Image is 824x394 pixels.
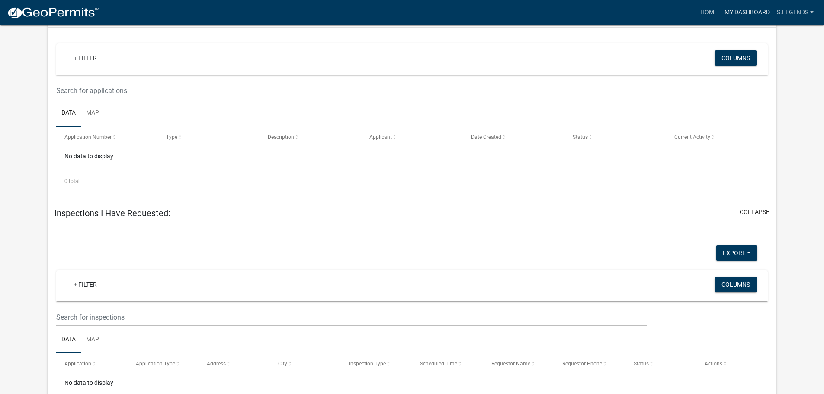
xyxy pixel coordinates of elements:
span: Type [166,134,177,140]
input: Search for inspections [56,308,647,326]
a: + Filter [67,50,104,66]
a: Home [697,4,721,21]
span: Description [268,134,294,140]
div: No data to display [56,148,768,170]
span: Status [573,134,588,140]
a: Map [81,326,104,354]
span: Current Activity [674,134,710,140]
datatable-header-cell: City [269,353,340,374]
span: Actions [705,361,722,367]
a: My Dashboard [721,4,773,21]
datatable-header-cell: Application Type [128,353,199,374]
div: 0 total [56,170,768,192]
a: Data [56,99,81,127]
datatable-header-cell: Actions [696,353,767,374]
button: Columns [715,277,757,292]
h5: Inspections I Have Requested: [55,208,170,218]
datatable-header-cell: Inspection Type [341,353,412,374]
datatable-header-cell: Address [199,353,269,374]
span: Application Type [136,361,175,367]
div: collapse [48,28,776,201]
a: Map [81,99,104,127]
span: Status [634,361,649,367]
span: Requestor Phone [562,361,602,367]
span: Applicant [369,134,392,140]
datatable-header-cell: Status [564,127,666,147]
datatable-header-cell: Status [625,353,696,374]
span: Application Number [64,134,112,140]
button: collapse [740,208,769,217]
datatable-header-cell: Description [260,127,361,147]
datatable-header-cell: Current Activity [666,127,767,147]
a: + Filter [67,277,104,292]
datatable-header-cell: Type [158,127,260,147]
datatable-header-cell: Application [56,353,127,374]
span: Date Created [471,134,501,140]
datatable-header-cell: Applicant [361,127,463,147]
span: Requestor Name [491,361,530,367]
span: Inspection Type [349,361,386,367]
datatable-header-cell: Date Created [463,127,564,147]
button: Export [716,245,757,261]
span: Application [64,361,91,367]
span: Scheduled Time [420,361,457,367]
button: Columns [715,50,757,66]
datatable-header-cell: Requestor Phone [554,353,625,374]
datatable-header-cell: Application Number [56,127,158,147]
span: City [278,361,287,367]
input: Search for applications [56,82,647,99]
datatable-header-cell: Requestor Name [483,353,554,374]
a: S.Legends [773,4,817,21]
span: Address [207,361,226,367]
datatable-header-cell: Scheduled Time [412,353,483,374]
a: Data [56,326,81,354]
